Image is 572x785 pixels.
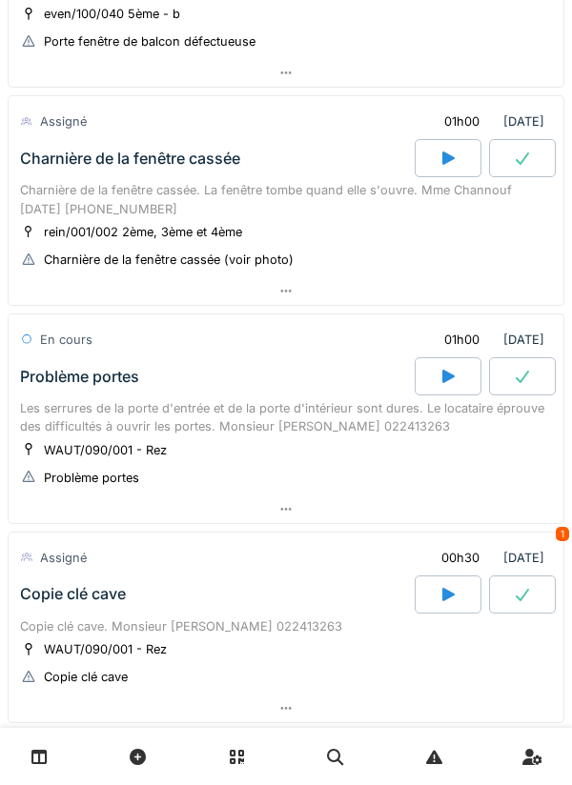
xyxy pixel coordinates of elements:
div: 1 [556,527,569,541]
div: Copie clé cave. Monsieur [PERSON_NAME] 022413263 [20,617,552,635]
div: 00h30 [441,549,480,567]
div: 01h00 [444,112,480,131]
div: En cours [40,331,92,349]
div: WAUT/090/001 - Rez [44,640,167,658]
div: WAUT/090/001 - Rez [44,441,167,459]
div: Assigné [40,112,87,131]
div: [DATE] [428,104,552,139]
div: Porte fenêtre de balcon défectueuse [44,32,255,50]
div: Copie clé cave [20,585,126,603]
div: even/100/040 5ème - b [44,5,180,23]
div: Assigné [40,549,87,567]
div: Copie clé cave [44,668,128,686]
div: 01h00 [444,331,480,349]
div: Les serrures de la porte d'entrée et de la porte d'intérieur sont dures. Le locataire éprouve des... [20,399,552,435]
div: Charnière de la fenêtre cassée. La fenêtre tombe quand elle s'ouvre. Mme Channouf [DATE] [PHONE_N... [20,181,552,217]
div: [DATE] [428,322,552,357]
div: [DATE] [425,540,552,575]
div: rein/001/002 2ème, 3ème et 4ème [44,223,242,241]
div: Charnière de la fenêtre cassée (voir photo) [44,251,294,269]
div: Problème portes [44,469,139,487]
div: Problème portes [20,368,139,386]
div: Charnière de la fenêtre cassée [20,150,240,168]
